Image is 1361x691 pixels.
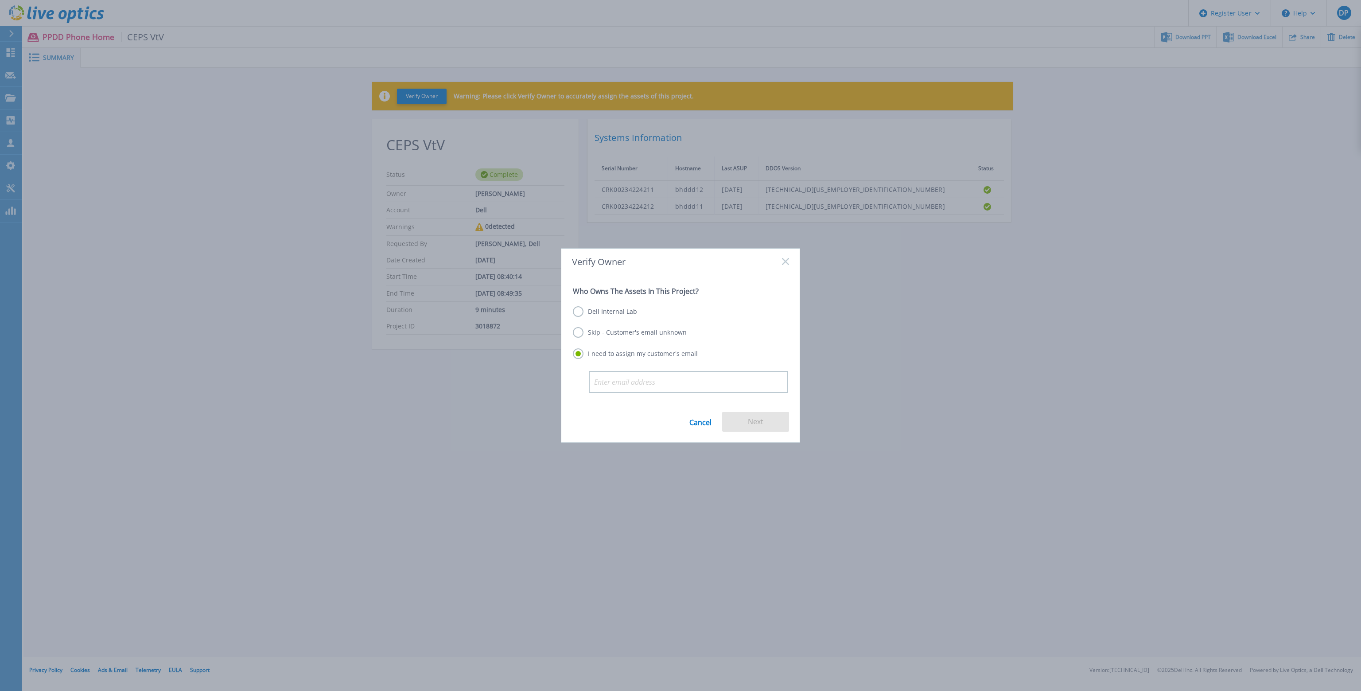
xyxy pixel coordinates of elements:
[573,306,637,317] label: Dell Internal Lab
[722,412,789,432] button: Next
[589,371,788,393] input: Enter email address
[573,287,788,296] p: Who Owns The Assets In This Project?
[573,327,687,338] label: Skip - Customer's email unknown
[573,348,698,359] label: I need to assign my customer's email
[572,257,626,267] span: Verify Owner
[689,412,712,432] a: Cancel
